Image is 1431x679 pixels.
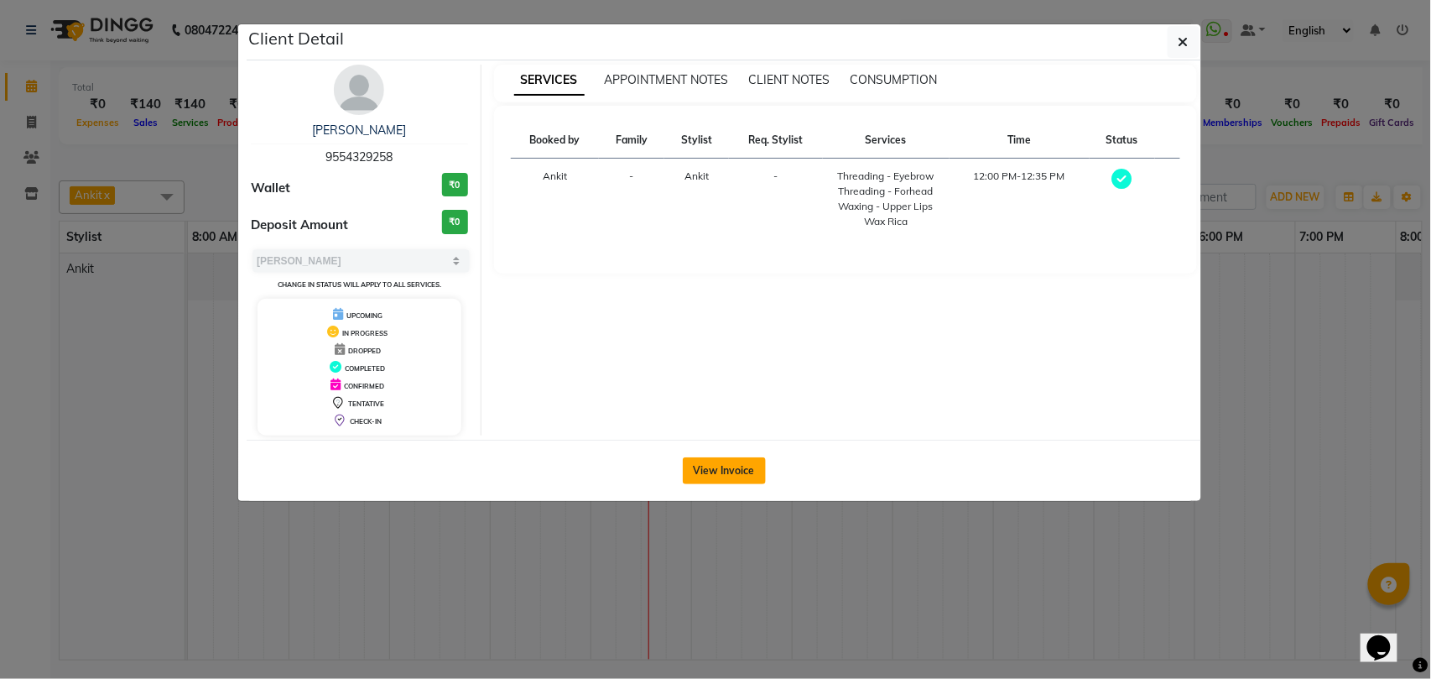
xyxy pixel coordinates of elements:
[833,184,939,199] div: Threading - Forhead
[248,26,344,51] h5: Client Detail
[833,199,939,229] div: Waxing - Upper Lips Wax Rica
[348,347,381,355] span: DROPPED
[511,123,600,159] th: Booked by
[442,210,468,234] h3: ₹0
[851,72,938,87] span: CONSUMPTION
[729,159,823,240] td: -
[442,173,468,197] h3: ₹0
[344,382,384,390] span: CONFIRMED
[511,159,600,240] td: Ankit
[325,149,393,165] span: 9554329258
[729,123,823,159] th: Req. Stylist
[599,123,664,159] th: Family
[833,169,939,184] div: Threading - Eyebrow
[251,179,290,198] span: Wallet
[348,400,384,408] span: TENTATIVE
[950,123,1090,159] th: Time
[599,159,664,240] td: -
[823,123,950,159] th: Services
[683,457,766,484] button: View Invoice
[684,170,709,182] span: Ankit
[664,123,729,159] th: Stylist
[605,72,729,87] span: APPOINTMENT NOTES
[350,417,382,426] span: CHECK-IN
[278,280,441,289] small: Change in status will apply to all services.
[749,72,830,87] span: CLIENT NOTES
[1361,612,1414,662] iframe: chat widget
[950,159,1090,240] td: 12:00 PM-12:35 PM
[1090,123,1155,159] th: Status
[346,311,382,320] span: UPCOMING
[312,123,406,138] a: [PERSON_NAME]
[514,65,585,96] span: SERVICES
[345,364,385,373] span: COMPLETED
[342,329,388,337] span: IN PROGRESS
[334,65,384,115] img: avatar
[251,216,348,235] span: Deposit Amount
